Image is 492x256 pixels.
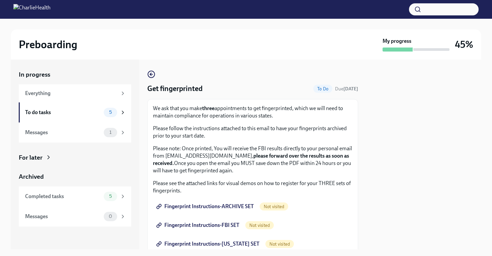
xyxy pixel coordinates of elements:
span: To Do [313,86,332,91]
span: Fingerprint Instructions-FBI SET [158,222,239,229]
div: To do tasks [25,109,101,116]
a: Everything [19,84,131,102]
div: Messages [25,129,101,136]
a: Messages0 [19,206,131,227]
span: 1 [105,130,115,135]
a: Fingerprint Instructions-ARCHIVE SET [153,200,258,213]
a: Completed tasks5 [19,186,131,206]
span: Not visited [245,223,274,228]
span: Not visited [265,242,294,247]
a: Fingerprint Instructions-[US_STATE] SET [153,237,264,251]
p: Please see the attached links for visual demos on how to register for your THREE sets of fingerpr... [153,180,352,194]
span: 5 [105,110,116,115]
p: Please note: Once printed, You will receive the FBI results directly to your personal email from ... [153,145,352,174]
p: We ask that you make appointments to get fingerprinted, which we will need to maintain compliance... [153,105,352,119]
h4: Get fingerprinted [147,84,202,94]
h3: 45% [455,38,473,51]
div: Completed tasks [25,193,101,200]
span: October 6th, 2025 08:00 [335,86,358,92]
span: Not visited [260,204,288,209]
a: Fingerprint Instructions-FBI SET [153,219,244,232]
a: Archived [19,172,131,181]
strong: three [202,105,215,111]
img: CharlieHealth [13,4,51,15]
span: Fingerprint Instructions-ARCHIVE SET [158,203,254,210]
strong: My progress [383,37,411,45]
span: Due [335,86,358,92]
span: 0 [105,214,116,219]
span: 5 [105,194,116,199]
div: Everything [25,90,117,97]
div: Messages [25,213,101,220]
span: Fingerprint Instructions-[US_STATE] SET [158,241,259,247]
p: Please follow the instructions attached to this email to have your fingerprints archived prior to... [153,125,352,140]
a: For later [19,153,131,162]
a: In progress [19,70,131,79]
a: Messages1 [19,122,131,143]
strong: [DATE] [343,86,358,92]
h2: Preboarding [19,38,77,51]
div: For later [19,153,43,162]
a: To do tasks5 [19,102,131,122]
